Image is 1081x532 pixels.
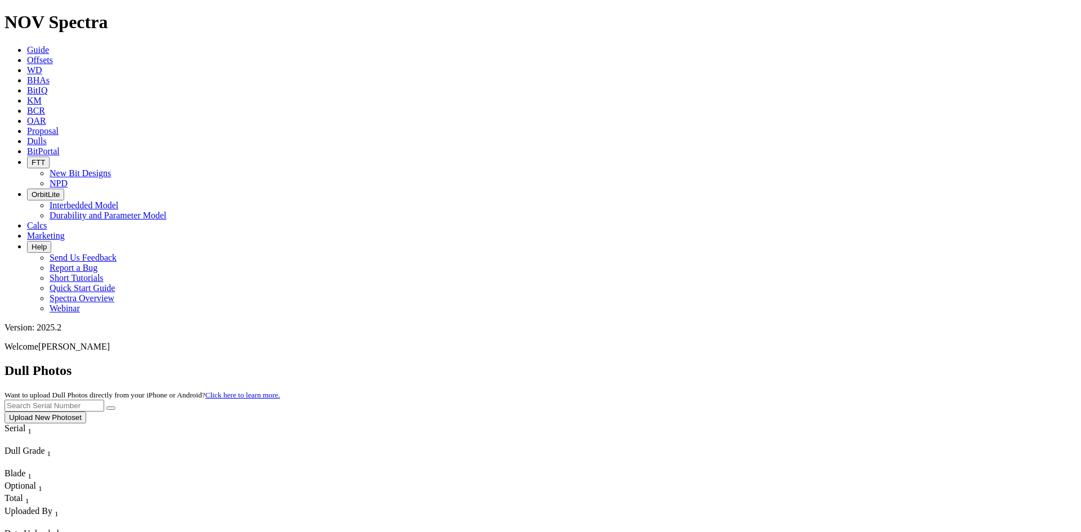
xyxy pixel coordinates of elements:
[50,293,114,303] a: Spectra Overview
[5,400,104,412] input: Search Serial Number
[32,158,45,167] span: FTT
[27,106,45,115] a: BCR
[27,231,65,240] a: Marketing
[5,458,83,468] div: Column Menu
[5,481,44,493] div: Optional Sort None
[5,423,52,446] div: Sort None
[50,168,111,178] a: New Bit Designs
[5,391,280,399] small: Want to upload Dull Photos directly from your iPhone or Android?
[5,493,44,506] div: Total Sort None
[25,493,29,503] span: Sort None
[32,190,60,199] span: OrbitLite
[38,484,42,493] sub: 1
[50,283,115,293] a: Quick Start Guide
[55,506,59,516] span: Sort None
[27,136,47,146] a: Dulls
[5,481,36,490] span: Optional
[50,178,68,188] a: NPD
[50,211,167,220] a: Durability and Parameter Model
[27,241,51,253] button: Help
[27,221,47,230] a: Calcs
[38,481,42,490] span: Sort None
[27,126,59,136] a: Proposal
[27,146,60,156] a: BitPortal
[27,65,42,75] a: WD
[5,481,44,493] div: Sort None
[27,55,53,65] a: Offsets
[28,427,32,435] sub: 1
[5,506,52,516] span: Uploaded By
[5,342,1076,352] p: Welcome
[5,468,44,481] div: Blade Sort None
[28,468,32,478] span: Sort None
[5,12,1076,33] h1: NOV Spectra
[5,518,111,529] div: Column Menu
[5,506,111,518] div: Uploaded By Sort None
[5,446,45,455] span: Dull Grade
[28,423,32,433] span: Sort None
[27,189,64,200] button: OrbitLite
[38,342,110,351] span: [PERSON_NAME]
[5,412,86,423] button: Upload New Photoset
[5,506,111,529] div: Sort None
[50,303,80,313] a: Webinar
[50,253,117,262] a: Send Us Feedback
[5,363,1076,378] h2: Dull Photos
[5,423,25,433] span: Serial
[27,96,42,105] a: KM
[55,509,59,518] sub: 1
[5,446,83,468] div: Sort None
[28,472,32,480] sub: 1
[5,446,83,458] div: Dull Grade Sort None
[27,86,47,95] a: BitIQ
[32,243,47,251] span: Help
[5,468,25,478] span: Blade
[27,75,50,85] a: BHAs
[50,200,118,210] a: Interbedded Model
[5,323,1076,333] div: Version: 2025.2
[27,157,50,168] button: FTT
[47,446,51,455] span: Sort None
[27,45,49,55] a: Guide
[47,449,51,458] sub: 1
[25,497,29,506] sub: 1
[50,263,97,272] a: Report a Bug
[5,423,52,436] div: Serial Sort None
[5,436,52,446] div: Column Menu
[5,493,23,503] span: Total
[206,391,280,399] a: Click here to learn more.
[50,273,104,283] a: Short Tutorials
[5,493,44,506] div: Sort None
[27,116,46,126] a: OAR
[5,468,44,481] div: Sort None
